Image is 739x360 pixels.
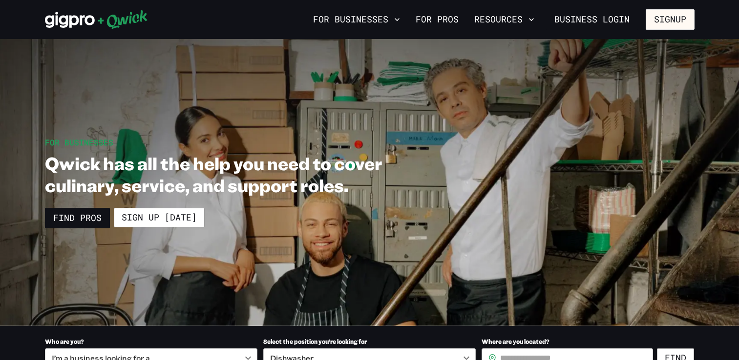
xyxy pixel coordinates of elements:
a: Find Pros [45,208,110,228]
span: Who are you? [45,338,84,345]
a: Sign up [DATE] [114,208,205,227]
h1: Qwick has all the help you need to cover culinary, service, and support roles. [45,152,435,196]
a: Business Login [546,9,638,30]
button: Signup [646,9,695,30]
span: For Businesses [45,137,113,147]
button: Resources [470,11,538,28]
span: Select the position you’re looking for [263,338,367,345]
button: For Businesses [309,11,404,28]
span: Where are you located? [482,338,549,345]
a: For Pros [412,11,463,28]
